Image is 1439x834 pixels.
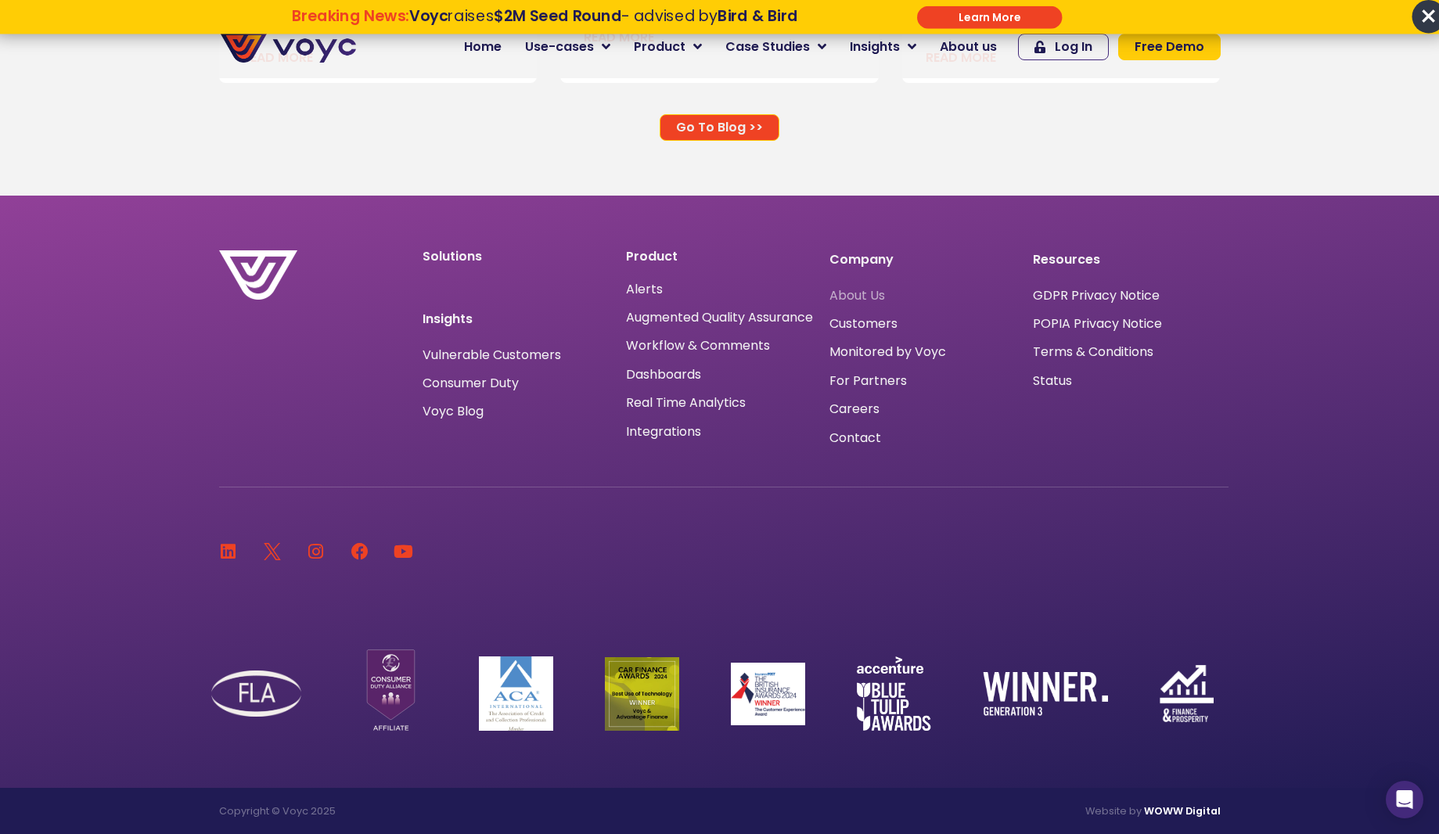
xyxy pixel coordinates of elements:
[728,803,1221,818] p: Website by
[479,656,553,731] img: ACA
[214,7,874,43] div: Breaking News: Voyc raises $2M Seed Round - advised by Bird & Bird
[423,310,610,329] p: Insights
[513,31,622,63] a: Use-cases
[850,38,900,56] span: Insights
[605,657,679,731] img: Car Finance Winner logo
[622,31,714,63] a: Product
[1160,665,1214,722] img: finance-and-prosperity
[857,656,931,731] img: accenture-blue-tulip-awards
[940,38,997,56] span: About us
[409,5,448,27] strong: Voyc
[1144,804,1221,818] a: WOWW Digital
[219,31,356,63] img: voyc-full-logo
[725,38,810,56] span: Case Studies
[626,310,813,325] a: Augmented Quality Assurance
[525,38,594,56] span: Use-cases
[718,5,797,27] strong: Bird & Bird
[322,325,396,341] a: Privacy Policy
[1018,34,1109,60] a: Log In
[464,38,502,56] span: Home
[452,31,513,63] a: Home
[423,349,561,361] a: Vulnerable Customers
[917,5,1062,28] div: Submit
[626,250,814,263] p: Product
[928,31,1009,63] a: About us
[1118,34,1221,60] a: Free Demo
[1386,781,1423,818] div: Open Intercom Messenger
[494,5,621,27] strong: $2M Seed Round
[1033,250,1221,269] p: Resources
[1055,41,1092,53] span: Log In
[1135,41,1204,53] span: Free Demo
[291,5,409,27] strong: Breaking News:
[211,670,301,717] img: FLA Logo
[838,31,928,63] a: Insights
[219,803,712,818] p: Copyright © Voyc 2025
[714,31,838,63] a: Case Studies
[660,114,779,141] a: Go To Blog >>
[409,5,797,27] span: raises - advised by
[676,121,763,134] span: Go To Blog >>
[983,672,1108,716] img: winner-generation
[829,250,1017,269] p: Company
[207,127,261,145] span: Job title
[423,247,482,265] a: Solutions
[207,63,246,81] span: Phone
[423,377,519,390] a: Consumer Duty
[634,38,685,56] span: Product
